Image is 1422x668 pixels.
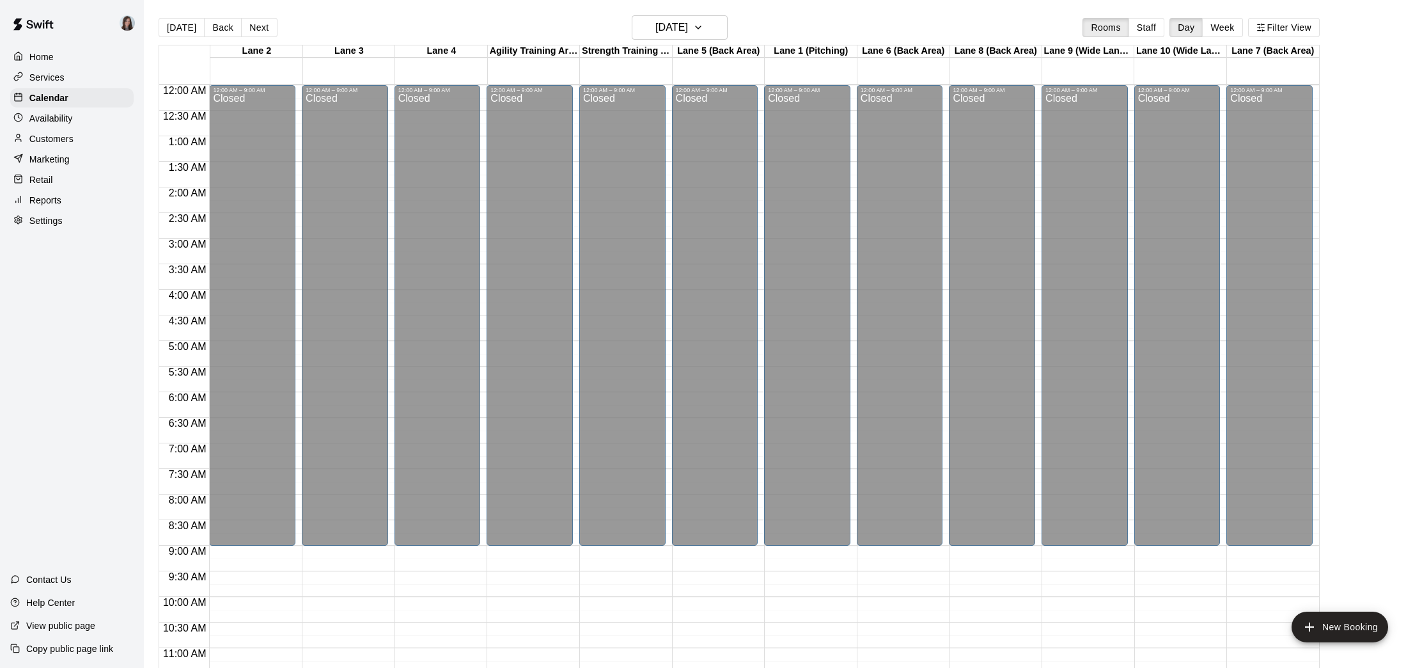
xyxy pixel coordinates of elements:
[166,495,210,505] span: 8:00 AM
[306,93,384,550] div: Closed
[10,68,134,87] a: Services
[1138,87,1217,93] div: 12:00 AM – 9:00 AM
[10,191,134,210] a: Reports
[29,214,63,227] p: Settings
[160,648,210,659] span: 11:00 AM
[166,520,210,531] span: 8:30 AM
[655,19,688,36] h6: [DATE]
[583,93,662,550] div: Closed
[166,315,210,326] span: 4:30 AM
[10,150,134,169] a: Marketing
[29,194,61,207] p: Reports
[159,18,205,37] button: [DATE]
[166,136,210,147] span: 1:00 AM
[953,87,1031,93] div: 12:00 AM – 9:00 AM
[487,85,573,546] div: 12:00 AM – 9:00 AM: Closed
[953,93,1031,550] div: Closed
[765,45,857,58] div: Lane 1 (Pitching)
[210,45,302,58] div: Lane 2
[1042,85,1128,546] div: 12:00 AM – 9:00 AM: Closed
[166,392,210,403] span: 6:00 AM
[160,85,210,96] span: 12:00 AM
[1230,87,1309,93] div: 12:00 AM – 9:00 AM
[1134,85,1221,546] div: 12:00 AM – 9:00 AM: Closed
[1082,18,1129,37] button: Rooms
[120,15,135,31] img: Renee Ramos
[26,619,95,632] p: View public page
[302,85,388,546] div: 12:00 AM – 9:00 AM: Closed
[166,162,210,173] span: 1:30 AM
[1045,87,1124,93] div: 12:00 AM – 9:00 AM
[209,85,295,546] div: 12:00 AM – 9:00 AM: Closed
[26,642,113,655] p: Copy public page link
[1042,45,1134,58] div: Lane 9 (Wide Lane/Back Area)
[10,47,134,67] a: Home
[166,213,210,224] span: 2:30 AM
[166,341,210,352] span: 5:00 AM
[204,18,242,37] button: Back
[10,211,134,230] a: Settings
[857,85,943,546] div: 12:00 AM – 9:00 AM: Closed
[398,93,477,550] div: Closed
[166,443,210,454] span: 7:00 AM
[26,596,75,609] p: Help Center
[213,87,292,93] div: 12:00 AM – 9:00 AM
[1134,45,1226,58] div: Lane 10 (Wide Lane/Back Area)
[1129,18,1165,37] button: Staff
[10,109,134,128] a: Availability
[29,132,74,145] p: Customers
[306,87,384,93] div: 12:00 AM – 9:00 AM
[10,88,134,107] a: Calendar
[166,469,210,480] span: 7:30 AM
[29,91,68,104] p: Calendar
[1226,85,1313,546] div: 12:00 AM – 9:00 AM: Closed
[395,45,487,58] div: Lane 4
[213,93,292,550] div: Closed
[490,87,569,93] div: 12:00 AM – 9:00 AM
[1292,612,1388,642] button: add
[166,571,210,582] span: 9:30 AM
[160,597,210,608] span: 10:00 AM
[241,18,277,37] button: Next
[303,45,395,58] div: Lane 3
[166,187,210,198] span: 2:00 AM
[166,264,210,275] span: 3:30 AM
[579,85,666,546] div: 12:00 AM – 9:00 AM: Closed
[949,85,1035,546] div: 12:00 AM – 9:00 AM: Closed
[580,45,672,58] div: Strength Training Area
[768,93,847,550] div: Closed
[160,623,210,633] span: 10:30 AM
[29,112,73,125] p: Availability
[29,173,53,186] p: Retail
[583,87,662,93] div: 12:00 AM – 9:00 AM
[29,153,70,166] p: Marketing
[160,111,210,122] span: 12:30 AM
[29,71,65,84] p: Services
[1138,93,1217,550] div: Closed
[395,85,481,546] div: 12:00 AM – 9:00 AM: Closed
[490,93,569,550] div: Closed
[861,93,939,550] div: Closed
[10,170,134,189] div: Retail
[632,15,728,40] button: [DATE]
[10,129,134,148] a: Customers
[1230,93,1309,550] div: Closed
[29,51,54,63] p: Home
[857,45,949,58] div: Lane 6 (Back Area)
[166,239,210,250] span: 3:00 AM
[398,87,477,93] div: 12:00 AM – 9:00 AM
[676,87,754,93] div: 12:00 AM – 9:00 AM
[1045,93,1124,550] div: Closed
[166,367,210,378] span: 5:30 AM
[166,546,210,557] span: 9:00 AM
[672,85,758,546] div: 12:00 AM – 9:00 AM: Closed
[1169,18,1203,37] button: Day
[1202,18,1242,37] button: Week
[949,45,1042,58] div: Lane 8 (Back Area)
